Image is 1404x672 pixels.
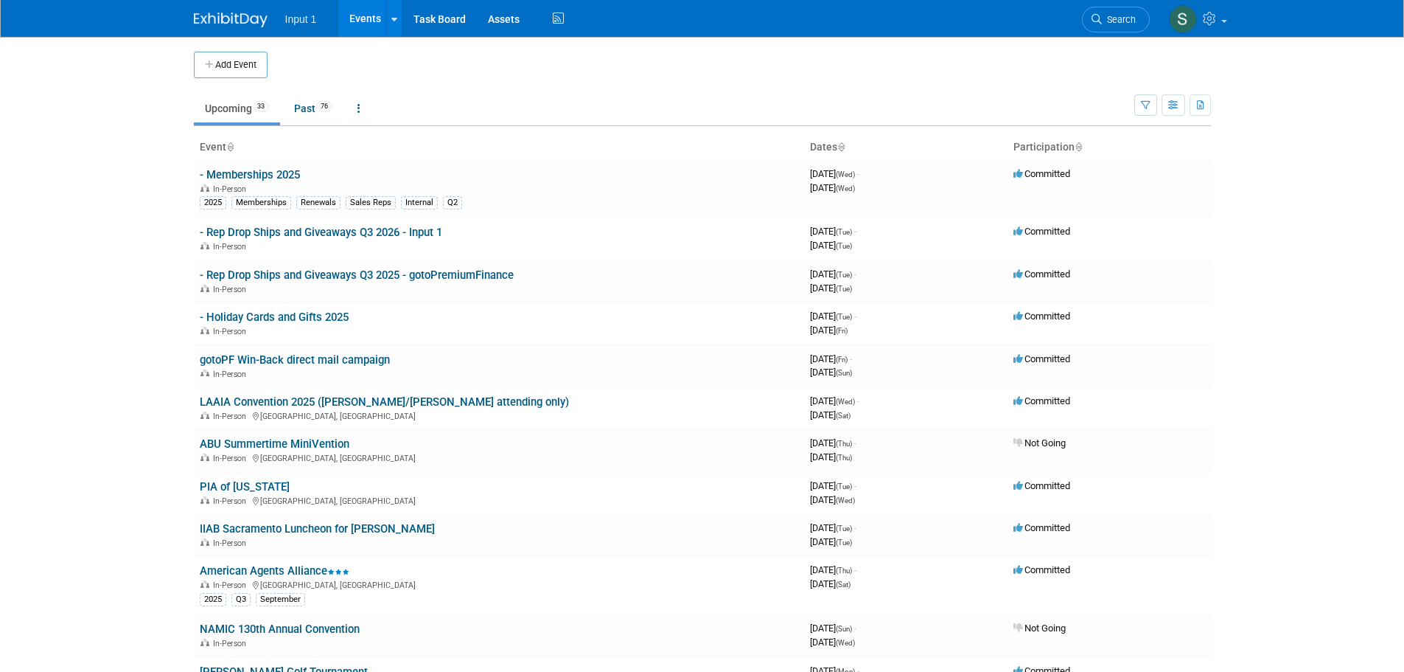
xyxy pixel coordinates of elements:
[1013,437,1066,448] span: Not Going
[200,494,798,506] div: [GEOGRAPHIC_DATA], [GEOGRAPHIC_DATA]
[194,13,268,27] img: ExhibitDay
[1013,269,1070,280] span: Committed
[810,522,856,533] span: [DATE]
[1075,141,1082,153] a: Sort by Participation Type
[836,454,852,462] span: (Thu)
[1007,135,1211,160] th: Participation
[213,639,251,648] span: In-Person
[836,170,855,179] span: (Wed)
[213,412,251,421] span: In-Person
[804,135,1007,160] th: Dates
[200,409,798,421] div: [GEOGRAPHIC_DATA], [GEOGRAPHIC_DATA]
[200,196,226,209] div: 2025
[810,437,856,448] span: [DATE]
[836,369,852,377] span: (Sun)
[213,581,251,590] span: In-Person
[836,581,851,589] span: (Sat)
[213,242,251,252] span: In-Person
[810,395,859,406] span: [DATE]
[200,395,569,409] a: LAAIA Convention 2025 ([PERSON_NAME]/[PERSON_NAME] attending only)
[1169,5,1197,33] img: Susan Stout
[1013,480,1070,491] span: Committed
[200,412,209,419] img: In-Person Event
[810,578,851,589] span: [DATE]
[200,538,209,546] img: In-Person Event
[200,242,209,249] img: In-Person Event
[810,623,856,634] span: [DATE]
[836,398,855,406] span: (Wed)
[200,226,442,239] a: - Rep Drop Ships and Giveaways Q3 2026 - Input 1
[810,409,851,420] span: [DATE]
[200,451,798,463] div: [GEOGRAPHIC_DATA], [GEOGRAPHIC_DATA]
[213,327,251,336] span: In-Person
[200,496,209,504] img: In-Person Event
[810,240,852,251] span: [DATE]
[1013,226,1070,237] span: Committed
[836,625,852,633] span: (Sun)
[213,454,251,463] span: In-Person
[200,327,209,334] img: In-Person Event
[316,101,332,112] span: 76
[200,168,300,181] a: - Memberships 2025
[836,271,852,279] span: (Tue)
[1013,311,1070,322] span: Committed
[836,524,852,533] span: (Tue)
[346,196,396,209] div: Sales Reps
[253,101,269,112] span: 33
[854,564,856,575] span: -
[836,228,852,236] span: (Tue)
[854,226,856,237] span: -
[1013,168,1070,179] span: Committed
[213,496,251,506] span: In-Person
[194,94,280,122] a: Upcoming33
[810,311,856,322] span: [DATE]
[836,482,852,491] span: (Tue)
[836,285,852,293] span: (Tue)
[836,313,852,321] span: (Tue)
[200,437,349,451] a: ABU Summertime MiniVention
[836,242,852,250] span: (Tue)
[213,285,251,294] span: In-Person
[200,370,209,377] img: In-Person Event
[854,480,856,491] span: -
[200,564,349,578] a: American Agents Alliance
[836,567,852,575] span: (Thu)
[1013,522,1070,533] span: Committed
[836,184,855,193] span: (Wed)
[854,522,856,533] span: -
[810,637,855,648] span: [DATE]
[854,437,856,448] span: -
[200,480,290,493] a: PIA of [US_STATE]
[810,564,856,575] span: [DATE]
[836,496,855,505] span: (Wed)
[194,52,268,78] button: Add Event
[1102,14,1136,25] span: Search
[443,196,462,209] div: Q2
[200,353,390,367] a: gotoPF Win-Back direct mail campaign
[213,370,251,379] span: In-Person
[231,593,251,606] div: Q3
[200,184,209,192] img: In-Person Event
[836,440,852,448] span: (Thu)
[837,141,845,153] a: Sort by Start Date
[213,184,251,194] span: In-Person
[810,480,856,491] span: [DATE]
[810,269,856,280] span: [DATE]
[810,536,852,547] span: [DATE]
[200,269,514,282] a: - Rep Drop Ships and Giveaways Q3 2025 - gotoPremiumFinance
[296,196,340,209] div: Renewals
[200,578,798,590] div: [GEOGRAPHIC_DATA], [GEOGRAPHIC_DATA]
[1082,7,1150,32] a: Search
[200,639,209,646] img: In-Person Event
[200,581,209,588] img: In-Person Event
[200,593,226,606] div: 2025
[810,367,852,378] span: [DATE]
[200,454,209,461] img: In-Person Event
[213,538,251,548] span: In-Person
[810,451,852,463] span: [DATE]
[810,182,855,193] span: [DATE]
[857,168,859,179] span: -
[283,94,343,122] a: Past76
[836,412,851,420] span: (Sat)
[810,226,856,237] span: [DATE]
